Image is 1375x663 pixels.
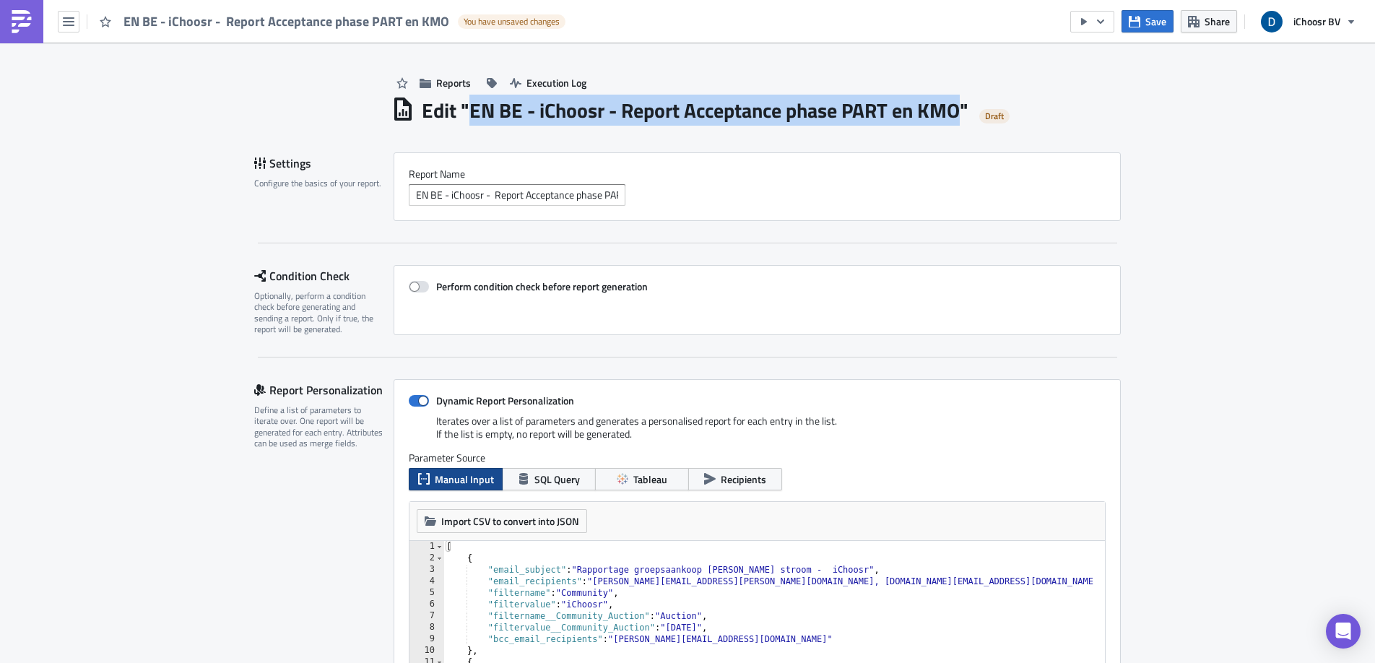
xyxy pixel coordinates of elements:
[409,633,444,645] div: 9
[1145,14,1166,29] span: Save
[436,393,574,408] strong: Dynamic Report Personalization
[1181,10,1237,32] button: Share
[1326,614,1361,649] div: Open Intercom Messenger
[688,468,782,490] button: Recipients
[254,265,394,287] div: Condition Check
[1205,14,1230,29] span: Share
[6,6,690,175] body: Rich Text Area. Press ALT-0 for help.
[436,75,471,90] span: Reports
[409,451,1106,464] label: Parameter Source
[1252,6,1364,38] button: iChoosr BV
[409,541,444,552] div: 1
[526,75,586,90] span: Execution Log
[1259,9,1284,34] img: Avatar
[1293,14,1340,29] span: iChoosr BV
[254,178,384,188] div: Configure the basics of your report.
[254,152,394,174] div: Settings
[409,576,444,587] div: 4
[1122,10,1174,32] button: Save
[6,131,82,153] img: Brand logo
[435,472,494,487] span: Manual Input
[436,279,648,294] strong: Perform condition check before report generation
[6,17,690,64] div: In bijlage [PERSON_NAME] een overzicht met de actuele status van de groepsaankoop energie.
[417,509,587,533] button: Import CSV to convert into JSON
[721,472,766,487] span: Recipients
[409,610,444,622] div: 7
[464,16,560,27] span: You have unsaved changes
[595,468,689,490] button: Tableau
[534,472,580,487] span: SQL Query
[985,110,1004,122] span: Draft
[254,290,384,335] div: Optionally, perform a condition check before generating and sending a report. Only if true, the r...
[409,622,444,633] div: 8
[409,564,444,576] div: 3
[6,6,690,17] div: Beste
[412,71,478,94] button: Reports
[409,645,444,656] div: 10
[422,97,968,123] h1: Edit " EN BE - iChoosr - Report Acceptance phase PART en KMO "
[409,552,444,564] div: 2
[503,71,594,94] button: Execution Log
[502,468,596,490] button: SQL Query
[409,599,444,610] div: 6
[123,12,451,31] span: EN BE - iChoosr - Report Acceptance phase PART en KMO
[254,404,384,449] div: Define a list of parameters to iterate over. One report will be generated for each entry. Attribu...
[10,10,33,33] img: PushMetrics
[409,587,444,599] div: 5
[6,87,690,98] div: Groeten
[409,468,503,490] button: Manual Input
[409,168,1106,181] label: Report Nam﻿e
[409,415,1106,451] div: Iterates over a list of parameters and generates a personalised report for each entry in the list...
[441,513,579,529] span: Import CSV to convert into JSON
[633,472,667,487] span: Tableau
[254,379,394,401] div: Report Personalization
